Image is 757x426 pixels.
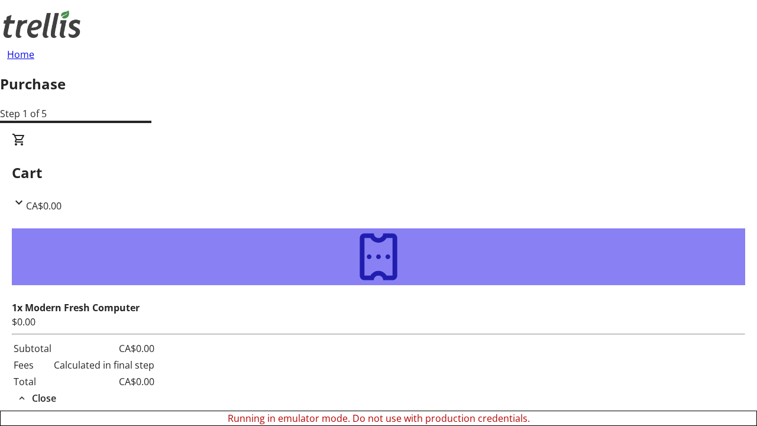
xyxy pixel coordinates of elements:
div: CartCA$0.00 [12,213,745,406]
td: Subtotal [13,341,52,356]
strong: 1x Modern Fresh Computer [12,301,140,314]
span: CA$0.00 [26,199,62,212]
td: Fees [13,357,52,373]
div: $0.00 [12,315,745,329]
span: Close [32,391,56,405]
div: CartCA$0.00 [12,133,745,213]
td: Total [13,374,52,389]
td: CA$0.00 [53,341,155,356]
h2: Cart [12,162,745,183]
td: CA$0.00 [53,374,155,389]
button: Close [12,391,61,405]
td: Calculated in final step [53,357,155,373]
